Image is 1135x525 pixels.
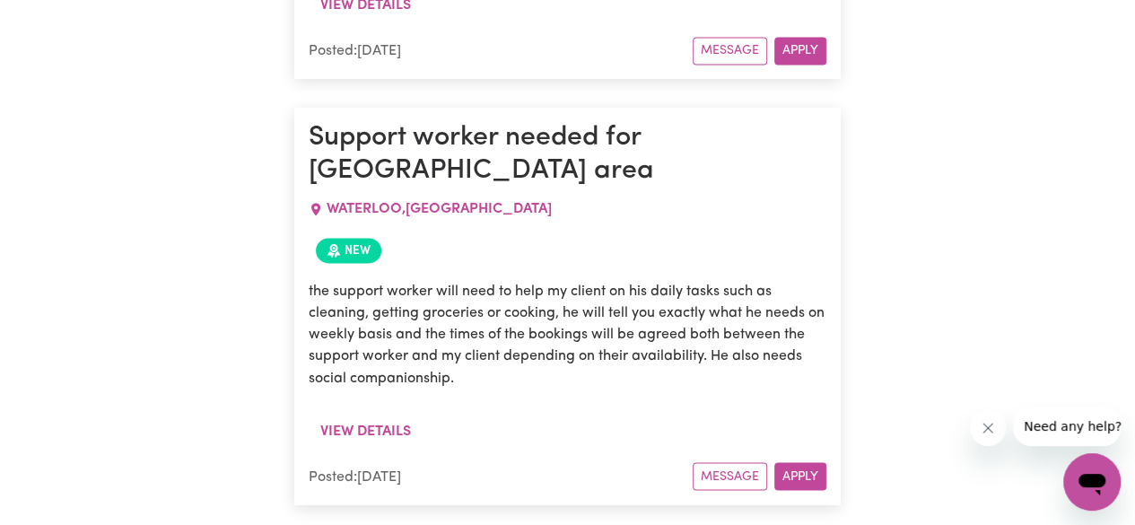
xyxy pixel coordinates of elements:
button: Message [693,37,767,65]
h1: Support worker needed for [GEOGRAPHIC_DATA] area [309,122,826,188]
span: Need any help? [11,13,109,27]
span: WATERLOO , [GEOGRAPHIC_DATA] [327,202,552,216]
iframe: Message from company [1013,407,1121,446]
button: Apply for this job [774,37,826,65]
span: Job posted within the last 30 days [316,238,381,263]
p: the support worker will need to help my client on his daily tasks such as cleaning, getting groce... [309,281,826,389]
iframe: Button to launch messaging window [1063,453,1121,511]
button: View details [309,414,423,448]
iframe: Close message [970,410,1006,446]
div: Posted: [DATE] [309,40,693,62]
div: Posted: [DATE] [309,466,693,487]
button: Apply for this job [774,462,826,490]
button: Message [693,462,767,490]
